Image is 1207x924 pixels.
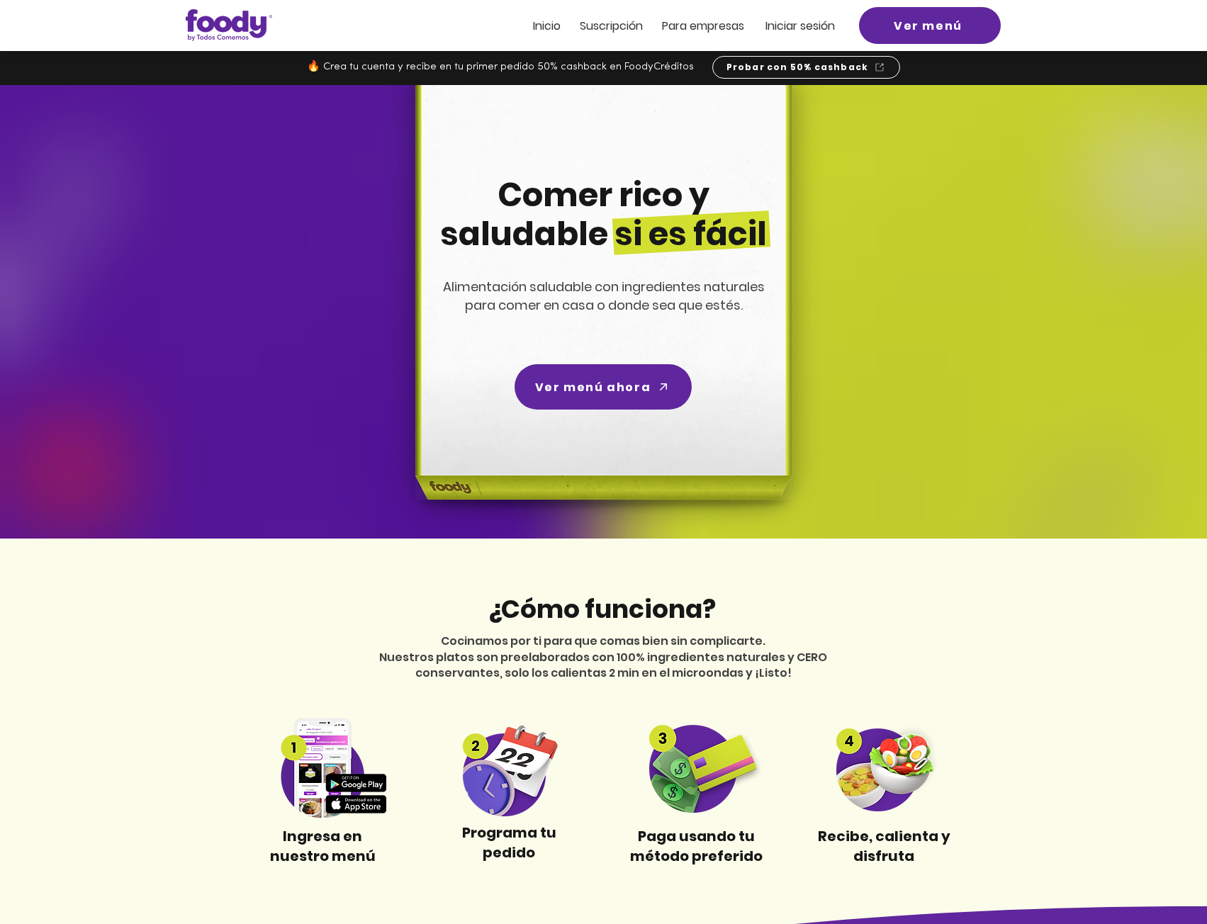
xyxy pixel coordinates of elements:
[257,719,389,818] img: Step 1 compress.png
[818,724,950,811] img: Step 4 compress.png
[376,85,826,539] img: headline-center-compress.png
[443,278,765,314] span: Alimentación saludable con ingredientes naturales para comer en casa o donde sea que estés.
[441,633,765,649] span: Cocinamos por ti para que comas bien sin complicarte.
[630,826,763,866] span: Paga usando tu método preferido
[894,17,962,35] span: Ver menú
[580,18,643,34] span: Suscripción
[533,18,561,34] span: Inicio
[818,826,950,866] span: Recibe, calienta y disfruta
[580,20,643,32] a: Suscripción
[859,7,1001,44] a: Ver menú
[535,378,651,396] span: Ver menú ahora
[662,18,675,34] span: Pa
[515,364,692,410] a: Ver menú ahora
[307,62,694,72] span: 🔥 Crea tu cuenta y recibe en tu primer pedido 50% cashback en FoodyCréditos
[462,823,556,862] span: Programa tu pedido
[662,20,744,32] a: Para empresas
[765,20,835,32] a: Iniciar sesión
[488,591,716,627] span: ¿Cómo funciona?
[726,61,869,74] span: Probar con 50% cashback
[440,172,767,257] span: Comer rico y saludable si es fácil
[712,56,900,79] a: Probar con 50% cashback
[443,720,576,816] img: Step 2 compress.png
[379,649,827,681] span: Nuestros platos son preelaborados con 100% ingredientes naturales y CERO conservantes, solo los c...
[186,9,272,41] img: Logo_Foody V2.0.0 (3).png
[765,18,835,34] span: Iniciar sesión
[270,826,376,866] span: Ingresa en nuestro menú
[533,20,561,32] a: Inicio
[631,723,763,813] img: Step3 compress.png
[675,18,744,34] span: ra empresas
